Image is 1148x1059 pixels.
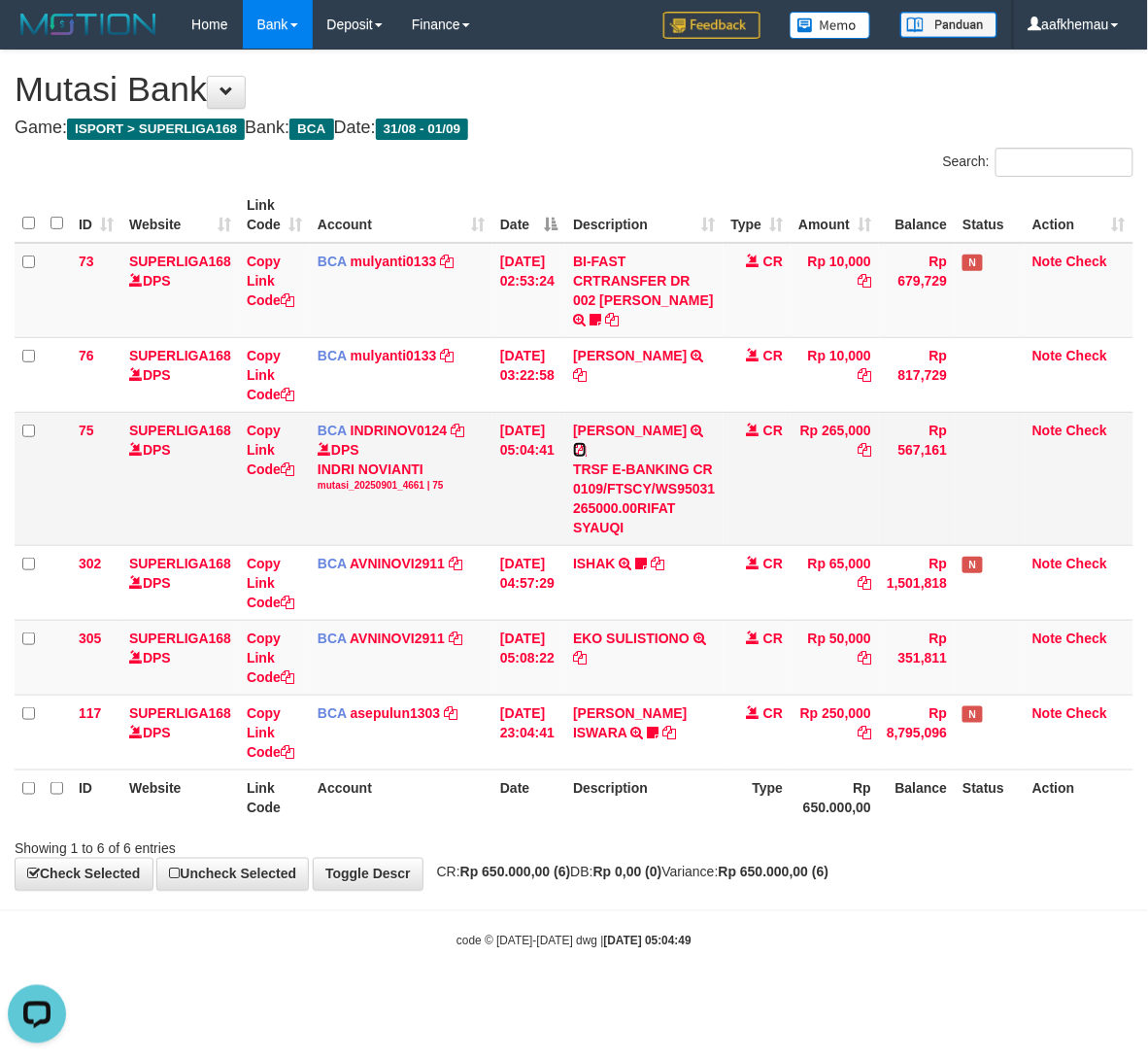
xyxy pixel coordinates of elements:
[790,12,871,39] img: Button%20Memo.svg
[67,119,245,140] span: ISPORT > SUPERLIGA168
[1025,188,1133,243] th: Action: activate to sort column ascending
[858,650,871,666] a: Copy Rp 50,000 to clipboard
[492,188,565,243] th: Date: activate to sort column descending
[121,769,239,825] th: Website
[763,348,783,363] span: CR
[79,631,101,646] span: 305
[791,695,879,769] td: Rp 250,000
[121,620,239,695] td: DPS
[573,705,687,740] a: [PERSON_NAME] ISWARA
[1032,556,1063,571] a: Note
[1032,705,1063,721] a: Note
[1032,631,1063,646] a: Note
[79,705,101,721] span: 117
[879,545,955,620] td: Rp 1,501,818
[879,620,955,695] td: Rp 351,811
[573,367,587,383] a: Copy DEWI PITRI NINGSIH to clipboard
[79,254,94,269] span: 73
[573,442,587,458] a: Copy RIFAT SYAUQI to clipboard
[449,631,462,646] a: Copy AVNINOVI2911 to clipboard
[351,254,437,269] a: mulyanti0133
[129,348,231,363] a: SUPERLIGA168
[247,705,294,760] a: Copy Link Code
[440,254,454,269] a: Copy mulyanti0133 to clipboard
[318,705,347,721] span: BCA
[573,631,690,646] a: EKO SULISTIONO
[879,188,955,243] th: Balance
[996,148,1133,177] input: Search:
[247,348,294,402] a: Copy Link Code
[492,243,565,338] td: [DATE] 02:53:24
[1032,254,1063,269] a: Note
[492,337,565,412] td: [DATE] 03:22:58
[239,188,310,243] th: Link Code: activate to sort column ascending
[79,423,94,438] span: 75
[763,631,783,646] span: CR
[763,705,783,721] span: CR
[663,12,760,39] img: Feedback.jpg
[879,412,955,545] td: Rp 567,161
[1025,769,1133,825] th: Action
[440,348,454,363] a: Copy mulyanti0133 to clipboard
[247,631,294,685] a: Copy Link Code
[1066,631,1107,646] a: Check
[573,423,687,438] a: [PERSON_NAME]
[724,188,792,243] th: Type: activate to sort column ascending
[492,695,565,769] td: [DATE] 23:04:41
[71,188,121,243] th: ID: activate to sort column ascending
[943,148,1133,177] label: Search:
[456,935,692,948] small: code © [DATE]-[DATE] dwg |
[565,769,723,825] th: Description
[724,769,792,825] th: Type
[1066,348,1107,363] a: Check
[662,725,676,740] a: Copy DIONYSIUS ISWARA to clipboard
[350,631,445,646] a: AVNINOVI2911
[318,423,347,438] span: BCA
[8,8,66,66] button: Open LiveChat chat widget
[129,423,231,438] a: SUPERLIGA168
[492,412,565,545] td: [DATE] 05:04:41
[565,243,723,338] td: BI-FAST CRTRANSFER DR 002 [PERSON_NAME]
[310,769,492,825] th: Account
[318,348,347,363] span: BCA
[239,769,310,825] th: Link Code
[1066,556,1107,571] a: Check
[604,935,692,948] strong: [DATE] 05:04:49
[791,769,879,825] th: Rp 650.000,00
[129,705,231,721] a: SUPERLIGA168
[444,705,457,721] a: Copy asepulun1303 to clipboard
[15,119,1133,138] h4: Game: Bank: Date:
[79,348,94,363] span: 76
[121,243,239,338] td: DPS
[573,556,616,571] a: ISHAK
[129,254,231,269] a: SUPERLIGA168
[858,725,871,740] a: Copy Rp 250,000 to clipboard
[492,620,565,695] td: [DATE] 05:08:22
[313,858,423,891] a: Toggle Descr
[1066,423,1107,438] a: Check
[15,10,162,39] img: MOTION_logo.png
[449,556,462,571] a: Copy AVNINOVI2911 to clipboard
[605,312,619,327] a: Copy BI-FAST CRTRANSFER DR 002 MUHAMAD MADROJI to clipboard
[247,423,294,477] a: Copy Link Code
[247,254,294,308] a: Copy Link Code
[791,412,879,545] td: Rp 265,000
[763,254,783,269] span: CR
[318,440,485,493] div: DPS INDRI NOVIANTI
[593,865,662,880] strong: Rp 0,00 (0)
[791,243,879,338] td: Rp 10,000
[858,367,871,383] a: Copy Rp 10,000 to clipboard
[1066,254,1107,269] a: Check
[955,769,1025,825] th: Status
[79,556,101,571] span: 302
[492,545,565,620] td: [DATE] 04:57:29
[247,556,294,610] a: Copy Link Code
[460,865,571,880] strong: Rp 650.000,00 (6)
[492,769,565,825] th: Date
[573,650,587,666] a: Copy EKO SULISTIONO to clipboard
[121,188,239,243] th: Website: activate to sort column ascending
[318,556,347,571] span: BCA
[879,337,955,412] td: Rp 817,729
[121,412,239,545] td: DPS
[763,423,783,438] span: CR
